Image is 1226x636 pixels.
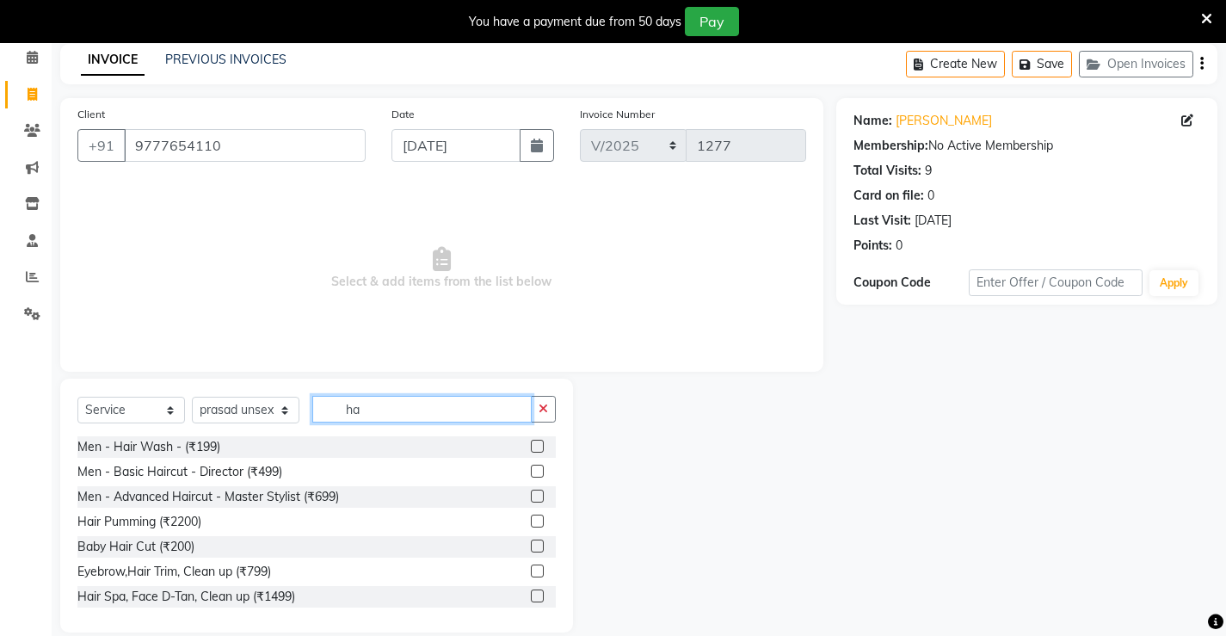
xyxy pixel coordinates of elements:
div: Membership: [853,137,928,155]
div: Eyebrow,Hair Trim, Clean up (₹799) [77,563,271,581]
button: Apply [1149,270,1198,296]
div: Points: [853,237,892,255]
input: Enter Offer / Coupon Code [969,269,1143,296]
div: Hair Spa, Face D-Tan, Clean up (₹1499) [77,588,295,606]
div: Baby Hair Cut (₹200) [77,538,194,556]
div: 0 [927,187,934,205]
button: Pay [685,7,739,36]
button: Open Invoices [1079,51,1193,77]
div: Card on file: [853,187,924,205]
div: Total Visits: [853,162,921,180]
div: 0 [896,237,903,255]
div: Coupon Code [853,274,969,292]
button: +91 [77,129,126,162]
input: Search or Scan [312,396,532,423]
div: No Active Membership [853,137,1200,155]
div: 9 [925,162,932,180]
div: Last Visit: [853,212,911,230]
span: Select & add items from the list below [77,182,806,355]
a: [PERSON_NAME] [896,112,992,130]
div: Men - Advanced Haircut - Master Stylist (₹699) [77,488,339,506]
div: Name: [853,112,892,130]
div: [DATE] [915,212,952,230]
a: PREVIOUS INVOICES [165,52,286,67]
input: Search by Name/Mobile/Email/Code [124,129,366,162]
div: Hair Pumming (₹2200) [77,513,201,531]
div: Men - Hair Wash - (₹199) [77,438,220,456]
label: Client [77,107,105,122]
button: Save [1012,51,1072,77]
a: INVOICE [81,45,145,76]
div: You have a payment due from 50 days [469,13,681,31]
label: Date [391,107,415,122]
label: Invoice Number [580,107,655,122]
div: Men - Basic Haircut - Director (₹499) [77,463,282,481]
button: Create New [906,51,1005,77]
